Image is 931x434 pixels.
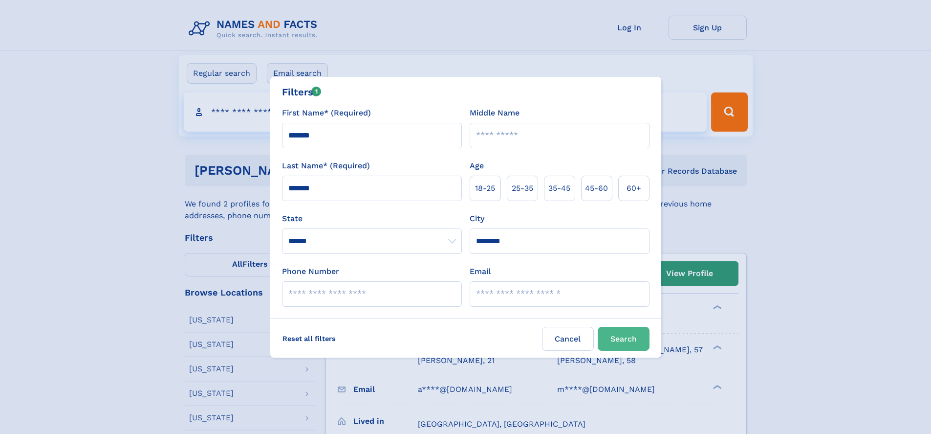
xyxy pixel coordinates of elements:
[282,160,370,172] label: Last Name* (Required)
[282,107,371,119] label: First Name* (Required)
[276,327,342,350] label: Reset all filters
[475,183,495,194] span: 18‑25
[512,183,533,194] span: 25‑35
[548,183,570,194] span: 35‑45
[282,85,322,99] div: Filters
[282,266,339,277] label: Phone Number
[542,327,594,351] label: Cancel
[598,327,650,351] button: Search
[627,183,641,194] span: 60+
[585,183,608,194] span: 45‑60
[470,160,484,172] label: Age
[470,266,491,277] label: Email
[470,107,520,119] label: Middle Name
[470,213,484,225] label: City
[282,213,462,225] label: State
